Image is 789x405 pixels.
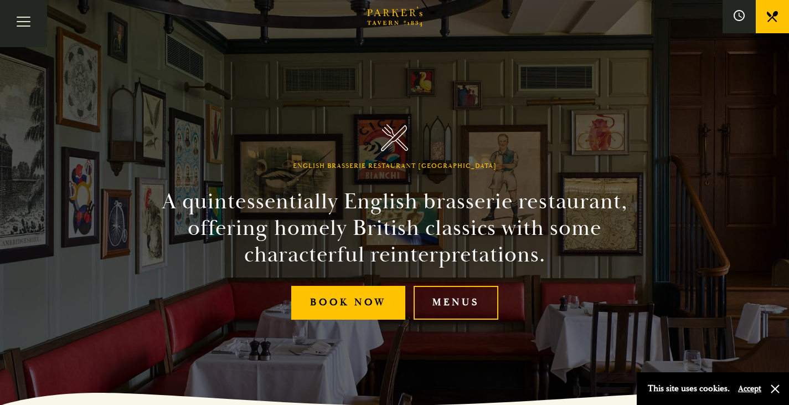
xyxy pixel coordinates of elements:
h1: English Brasserie Restaurant [GEOGRAPHIC_DATA] [293,162,497,170]
a: Menus [414,286,498,320]
img: Parker's Tavern Brasserie Cambridge [381,124,408,151]
button: Accept [738,383,761,394]
button: Close and accept [770,383,781,394]
h2: A quintessentially English brasserie restaurant, offering homely British classics with some chara... [142,188,647,268]
a: Book Now [291,286,405,320]
p: This site uses cookies. [648,381,730,397]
